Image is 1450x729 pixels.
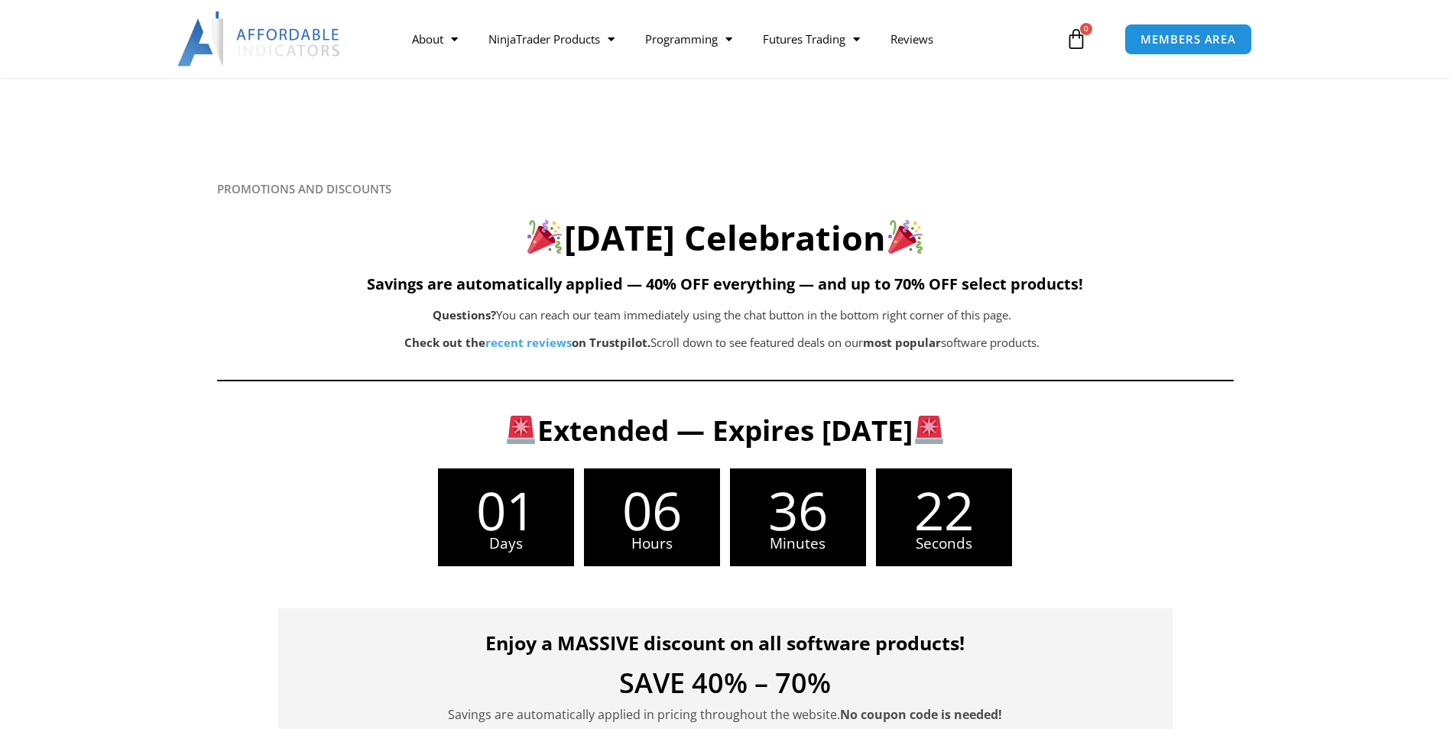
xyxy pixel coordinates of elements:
h6: PROMOTIONS AND DISCOUNTS [217,182,1234,196]
p: Scroll down to see featured deals on our software products. [294,332,1151,354]
img: 🎉 [527,219,562,254]
strong: No coupon code is needed! [840,706,1002,723]
nav: Menu [397,21,1062,57]
span: 0 [1080,23,1092,35]
h4: SAVE 40% – 70% [301,669,1150,697]
strong: Check out the on Trustpilot. [404,335,650,350]
h5: Savings are automatically applied — 40% OFF everything — and up to 70% OFF select products! [217,275,1234,293]
a: Futures Trading [748,21,875,57]
span: Days [438,536,574,551]
a: NinjaTrader Products [473,21,630,57]
a: recent reviews [485,335,572,350]
h2: [DATE] Celebration [217,215,1234,261]
b: most popular [863,335,941,350]
span: Seconds [876,536,1012,551]
span: 36 [730,484,866,536]
a: MEMBERS AREA [1124,24,1252,55]
span: 01 [438,484,574,536]
b: Questions? [433,307,496,322]
img: 🎉 [888,219,923,254]
a: Programming [630,21,748,57]
span: 06 [584,484,720,536]
h3: Extended — Expires [DATE] [297,412,1153,449]
h4: Enjoy a MASSIVE discount on all software products! [301,631,1150,654]
p: You can reach our team immediately using the chat button in the bottom right corner of this page. [294,305,1151,326]
img: LogoAI | Affordable Indicators – NinjaTrader [177,11,342,66]
a: 0 [1043,17,1110,61]
img: 🚨 [507,416,535,444]
span: Minutes [730,536,866,551]
img: 🚨 [915,416,943,444]
span: MEMBERS AREA [1140,34,1236,45]
a: Reviews [875,21,949,57]
a: About [397,21,473,57]
span: 22 [876,484,1012,536]
p: Savings are automatically applied in pricing throughout the website. [301,705,1150,725]
span: Hours [584,536,720,551]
